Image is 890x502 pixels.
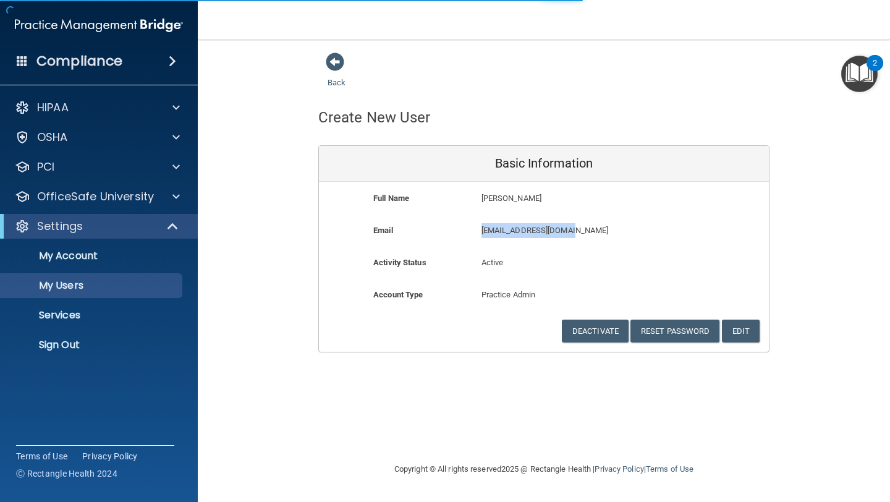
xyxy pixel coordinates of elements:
b: Account Type [373,290,423,299]
a: Back [328,63,345,87]
a: Settings [15,219,179,234]
p: Practice Admin [481,287,607,302]
a: Privacy Policy [595,464,643,474]
img: PMB logo [15,13,183,38]
b: Email [373,226,393,235]
p: Active [481,255,607,270]
span: Ⓒ Rectangle Health 2024 [16,467,117,480]
a: Privacy Policy [82,450,138,462]
button: Reset Password [630,320,719,342]
button: Deactivate [562,320,629,342]
p: Sign Out [8,339,177,351]
a: OSHA [15,130,180,145]
b: Full Name [373,194,409,203]
div: 2 [873,63,877,79]
h4: Compliance [36,53,122,70]
p: My Account [8,250,177,262]
p: OSHA [37,130,68,145]
p: Settings [37,219,83,234]
div: Basic Information [319,146,769,182]
b: Activity Status [373,258,426,267]
p: [EMAIL_ADDRESS][DOMAIN_NAME] [481,223,679,238]
p: HIPAA [37,100,69,115]
div: Copyright © All rights reserved 2025 @ Rectangle Health | | [318,449,769,489]
a: PCI [15,160,180,174]
button: Open Resource Center, 2 new notifications [841,56,878,92]
a: OfficeSafe University [15,189,180,204]
iframe: Drift Widget Chat Controller [676,414,875,464]
h4: Create New User [318,109,431,125]
a: HIPAA [15,100,180,115]
a: Terms of Use [646,464,693,474]
button: Edit [722,320,760,342]
p: [PERSON_NAME] [481,191,679,206]
p: Services [8,309,177,321]
p: OfficeSafe University [37,189,154,204]
a: Terms of Use [16,450,67,462]
p: My Users [8,279,177,292]
p: PCI [37,160,54,174]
